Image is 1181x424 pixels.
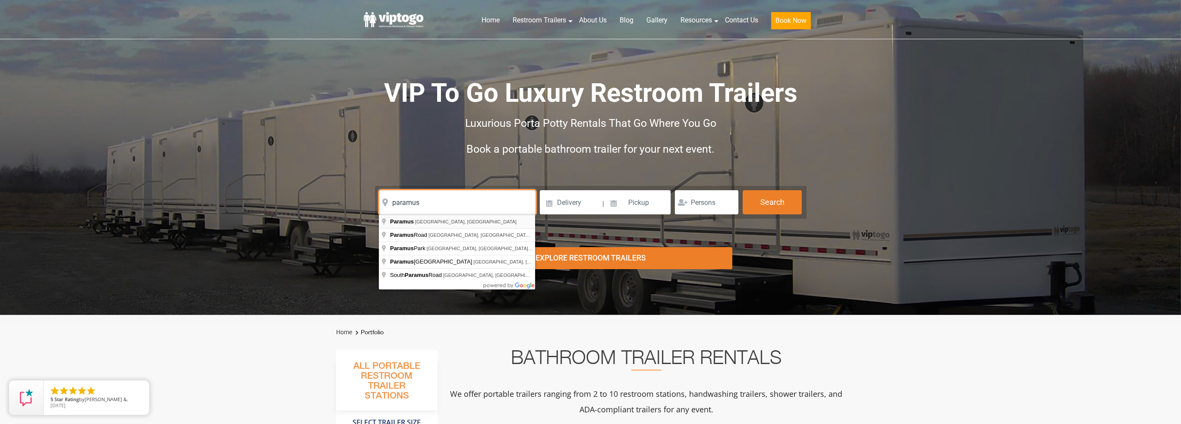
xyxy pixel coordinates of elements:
span: Paramus [390,258,414,265]
li:  [77,386,87,396]
span: [GEOGRAPHIC_DATA], [GEOGRAPHIC_DATA], [GEOGRAPHIC_DATA] [443,273,597,278]
h2: Bathroom Trailer Rentals [449,350,844,371]
span: Road [390,232,428,238]
input: Where do you need your restroom? [379,190,535,214]
h3: All Portable Restroom Trailer Stations [336,358,438,410]
span: by [50,397,142,403]
span: [GEOGRAPHIC_DATA], [GEOGRAPHIC_DATA], [GEOGRAPHIC_DATA] [427,246,580,251]
li:  [59,386,69,396]
input: Delivery [540,190,602,214]
span: [GEOGRAPHIC_DATA], [GEOGRAPHIC_DATA], [GEOGRAPHIC_DATA] [428,232,582,238]
li: Portfolio [353,327,384,338]
a: Resources [674,11,718,30]
button: Search [743,190,802,214]
span: [GEOGRAPHIC_DATA], [GEOGRAPHIC_DATA] [415,219,516,224]
span: [GEOGRAPHIC_DATA] [390,258,473,265]
div: Explore Restroom Trailers [449,247,732,269]
span: Luxurious Porta Potty Rentals That Go Where You Go [465,117,716,129]
span: Paramus [405,272,428,278]
span: VIP To Go Luxury Restroom Trailers [384,78,797,108]
li:  [50,386,60,396]
p: We offer portable trailers ranging from 2 to 10 restroom stations, handwashing trailers, shower t... [449,386,844,417]
button: Book Now [771,12,811,29]
input: Pickup [605,190,671,214]
li:  [86,386,96,396]
span: Star Rating [54,396,79,402]
span: [GEOGRAPHIC_DATA], [GEOGRAPHIC_DATA], [GEOGRAPHIC_DATA] [473,259,627,264]
img: Review Rating [18,389,35,406]
a: Gallery [640,11,674,30]
a: Contact Us [718,11,765,30]
span: South Road [390,272,443,278]
span: [DATE] [50,402,66,408]
span: Book a portable bathroom trailer for your next event. [466,143,715,155]
a: Blog [613,11,640,30]
span: | [602,190,604,218]
span: Park [390,245,427,251]
li:  [68,386,78,396]
a: Book Now [765,11,817,35]
span: Paramus [390,245,414,251]
input: Persons [675,190,738,214]
a: Home [475,11,506,30]
span: 5 [50,396,53,402]
a: Home [336,329,352,336]
span: Paramus [390,232,414,238]
a: About Us [573,11,613,30]
span: Paramus [390,218,414,225]
a: Restroom Trailers [506,11,573,30]
span: [PERSON_NAME] &. [85,396,128,402]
